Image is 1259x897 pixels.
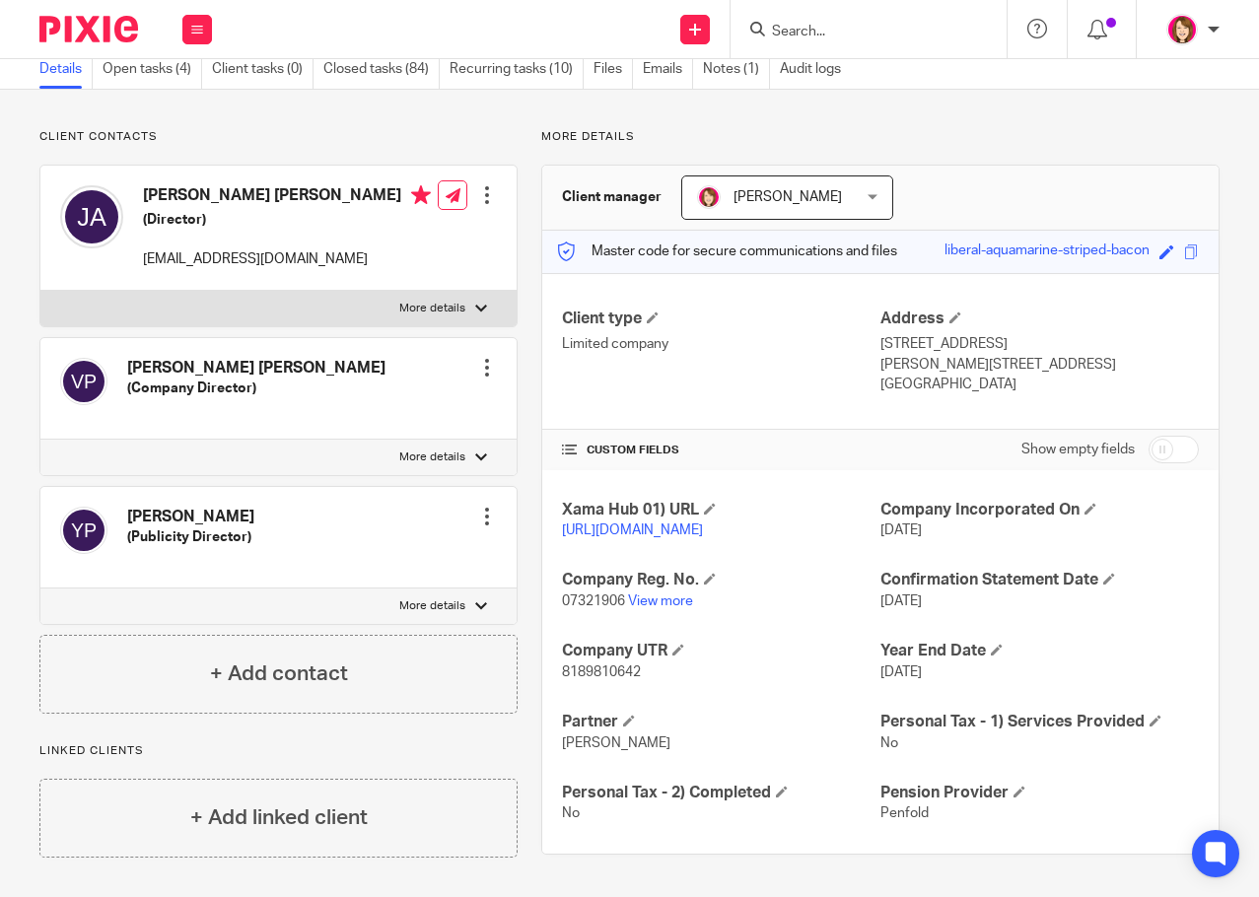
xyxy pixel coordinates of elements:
[562,309,880,329] h4: Client type
[628,594,693,608] a: View more
[562,523,703,537] a: [URL][DOMAIN_NAME]
[562,570,880,590] h4: Company Reg. No.
[880,736,898,750] span: No
[880,806,929,820] span: Penfold
[39,743,518,759] p: Linked clients
[880,570,1199,590] h4: Confirmation Statement Date
[399,598,465,614] p: More details
[734,190,842,204] span: [PERSON_NAME]
[880,641,1199,661] h4: Year End Date
[39,50,93,89] a: Details
[557,241,897,261] p: Master code for secure communications and files
[212,50,314,89] a: Client tasks (0)
[60,358,107,405] img: svg%3E
[143,210,431,230] h5: (Director)
[643,50,693,89] a: Emails
[127,379,385,398] h5: (Company Director)
[39,16,138,42] img: Pixie
[190,802,368,833] h4: + Add linked client
[594,50,633,89] a: Files
[399,449,465,465] p: More details
[944,241,1150,263] div: liberal-aquamarine-striped-bacon
[143,185,431,210] h4: [PERSON_NAME] [PERSON_NAME]
[127,527,254,547] h5: (Publicity Director)
[880,500,1199,520] h4: Company Incorporated On
[697,185,721,209] img: Katherine%20-%20Pink%20cartoon.png
[562,712,880,732] h4: Partner
[880,309,1199,329] h4: Address
[562,334,880,354] p: Limited company
[880,783,1199,803] h4: Pension Provider
[60,507,107,554] img: svg%3E
[127,507,254,527] h4: [PERSON_NAME]
[450,50,584,89] a: Recurring tasks (10)
[1021,440,1135,459] label: Show empty fields
[880,594,922,608] span: [DATE]
[880,712,1199,732] h4: Personal Tax - 1) Services Provided
[562,187,662,207] h3: Client manager
[770,24,947,41] input: Search
[562,806,580,820] span: No
[411,185,431,205] i: Primary
[541,129,1220,145] p: More details
[880,665,922,679] span: [DATE]
[880,334,1199,354] p: [STREET_ADDRESS]
[127,358,385,379] h4: [PERSON_NAME] [PERSON_NAME]
[562,641,880,661] h4: Company UTR
[703,50,770,89] a: Notes (1)
[562,594,625,608] span: 07321906
[880,355,1199,375] p: [PERSON_NAME][STREET_ADDRESS]
[60,185,123,248] img: svg%3E
[103,50,202,89] a: Open tasks (4)
[880,523,922,537] span: [DATE]
[780,50,851,89] a: Audit logs
[39,129,518,145] p: Client contacts
[562,500,880,520] h4: Xama Hub 01) URL
[323,50,440,89] a: Closed tasks (84)
[562,665,641,679] span: 8189810642
[143,249,431,269] p: [EMAIL_ADDRESS][DOMAIN_NAME]
[210,658,348,689] h4: + Add contact
[399,301,465,316] p: More details
[562,783,880,803] h4: Personal Tax - 2) Completed
[880,375,1199,394] p: [GEOGRAPHIC_DATA]
[562,443,880,458] h4: CUSTOM FIELDS
[1166,14,1198,45] img: Katherine%20-%20Pink%20cartoon.png
[562,736,670,750] span: [PERSON_NAME]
